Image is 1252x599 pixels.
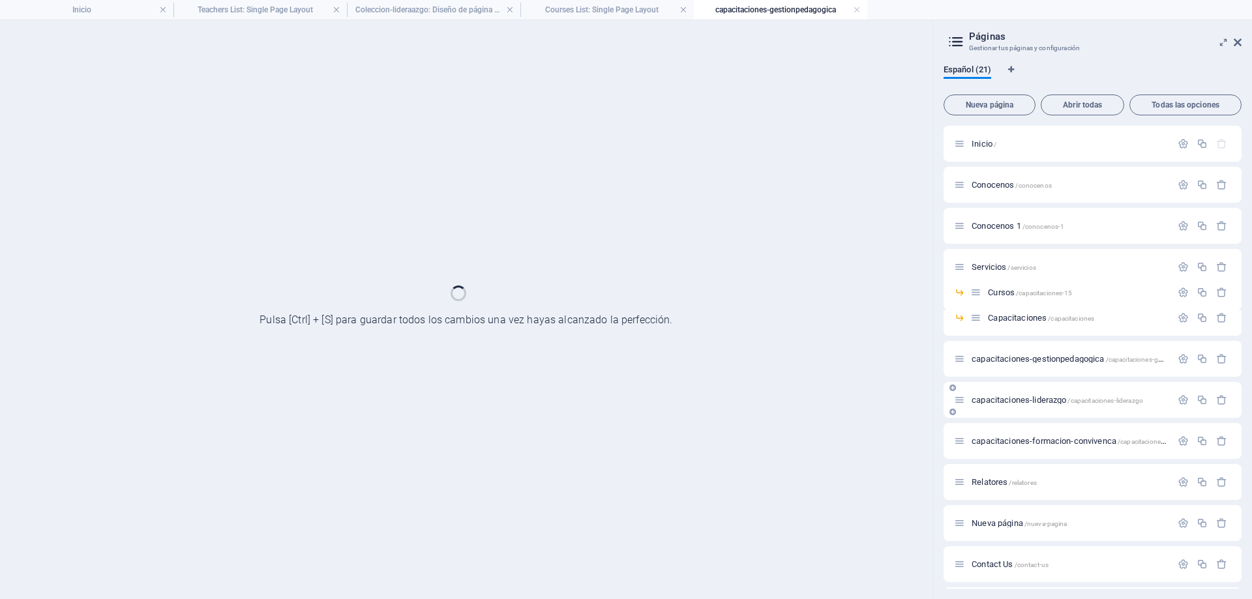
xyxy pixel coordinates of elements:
[1178,518,1189,529] div: Configuración
[968,560,1171,568] div: Contact Us/contact-us
[1216,476,1227,488] div: Eliminar
[1129,95,1242,115] button: Todas las opciones
[968,519,1171,527] div: Nueva página/nueva-pagina
[1016,289,1073,297] span: /capacitaciones-15
[1197,435,1208,446] div: Duplicar
[1216,287,1227,298] div: Eliminar
[988,287,1072,297] span: Haz clic para abrir la página
[1118,438,1232,445] span: /capacitaciones-formacion-convivenca
[969,42,1215,54] h3: Gestionar tus páginas y configuración
[1067,397,1142,404] span: /capacitaciones-liderazgo
[972,518,1067,528] span: Haz clic para abrir la página
[1197,394,1208,405] div: Duplicar
[1197,179,1208,190] div: Duplicar
[968,437,1171,445] div: capacitaciones-formacion-convivenca/capacitaciones-formacion-convivenca
[1178,138,1189,149] div: Configuración
[1197,353,1208,364] div: Duplicar
[972,262,1036,272] span: Haz clic para abrir la página
[984,314,1171,322] div: Capacitaciones/capacitaciones
[1178,312,1189,323] div: Configuración
[972,559,1049,569] span: Haz clic para abrir la página
[1216,435,1227,446] div: Eliminar
[944,62,991,80] span: Español (21)
[694,3,867,17] h4: capacitaciones-gestionpedagogica
[347,3,520,17] h4: Coleccion-lideraazgo: Diseño de página única
[972,395,1143,405] span: Haz clic para abrir la página
[968,181,1171,189] div: Conocenos/conocenos
[1178,220,1189,231] div: Configuración
[1015,182,1051,189] span: /conocenos
[1178,287,1189,298] div: Configuración
[968,222,1171,230] div: Conocenos 1/conocenos-1
[1178,394,1189,405] div: Configuración
[1197,261,1208,272] div: Duplicar
[1216,518,1227,529] div: Eliminar
[1178,559,1189,570] div: Configuración
[1216,559,1227,570] div: Eliminar
[972,221,1064,231] span: Haz clic para abrir la página
[1178,435,1189,446] div: Configuración
[1178,179,1189,190] div: Configuración
[520,3,694,17] h4: Courses List: Single Page Layout
[173,3,347,17] h4: Teachers List: Single Page Layout
[1197,312,1208,323] div: Duplicar
[972,354,1211,364] span: capacitaciones-gestionpedagogica
[968,263,1171,271] div: Servicios/servicios
[1197,559,1208,570] div: Duplicar
[1048,315,1094,322] span: /capacitaciones
[994,141,996,148] span: /
[968,396,1171,404] div: capacitaciones-liderazgo/capacitaciones-liderazgo
[1022,223,1065,230] span: /conocenos-1
[1009,479,1036,486] span: /relatores
[1106,356,1212,363] span: /capacitaciones-gestionpedagogica
[968,478,1171,486] div: Relatores/relatores
[1197,476,1208,488] div: Duplicar
[1178,353,1189,364] div: Configuración
[1197,220,1208,231] div: Duplicar
[1178,261,1189,272] div: Configuración
[1216,394,1227,405] div: Eliminar
[988,313,1094,323] span: Haz clic para abrir la página
[1015,561,1049,568] span: /contact-us
[968,355,1171,363] div: capacitaciones-gestionpedagogica/capacitaciones-gestionpedagogica
[1216,138,1227,149] div: La página principal no puede eliminarse
[984,288,1171,297] div: Cursos/capacitaciones-15
[972,477,1037,487] span: Haz clic para abrir la página
[1216,220,1227,231] div: Eliminar
[1197,287,1208,298] div: Duplicar
[944,65,1242,89] div: Pestañas de idiomas
[1135,101,1236,109] span: Todas las opciones
[1216,353,1227,364] div: Eliminar
[969,31,1242,42] h2: Páginas
[944,95,1036,115] button: Nueva página
[1216,261,1227,272] div: Eliminar
[1041,95,1124,115] button: Abrir todas
[1047,101,1118,109] span: Abrir todas
[1024,520,1067,527] span: /nueva-pagina
[968,139,1171,148] div: Inicio/
[1178,476,1189,488] div: Configuración
[1197,138,1208,149] div: Duplicar
[972,436,1232,446] span: Haz clic para abrir la página
[1197,518,1208,529] div: Duplicar
[1216,312,1227,323] div: Eliminar
[949,101,1030,109] span: Nueva página
[1216,179,1227,190] div: Eliminar
[1007,264,1036,271] span: /servicios
[972,180,1052,190] span: Haz clic para abrir la página
[972,139,996,149] span: Haz clic para abrir la página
